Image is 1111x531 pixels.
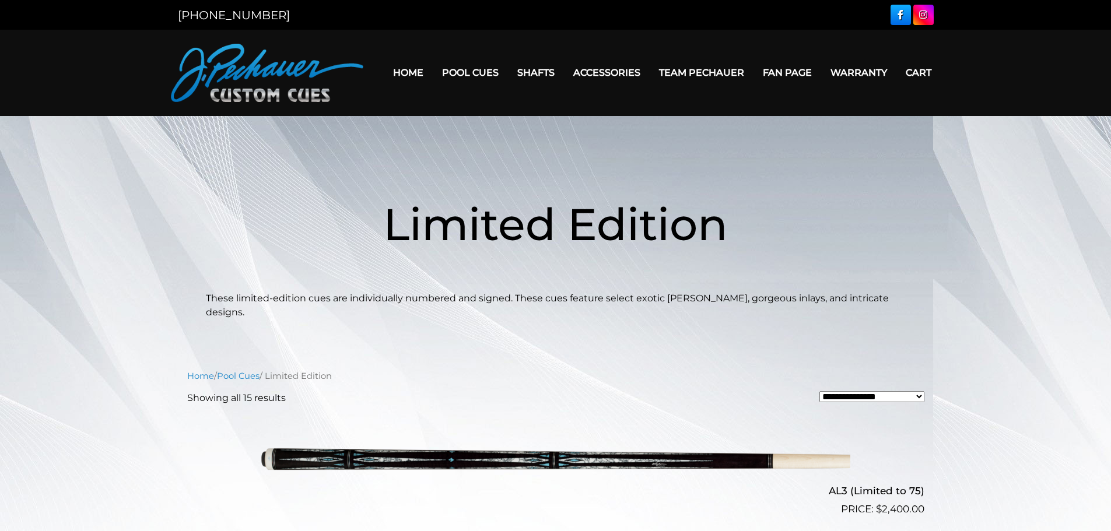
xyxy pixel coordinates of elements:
[178,8,290,22] a: [PHONE_NUMBER]
[384,58,433,87] a: Home
[206,291,906,319] p: These limited-edition cues are individually numbered and signed. These cues feature select exotic...
[819,391,924,402] select: Shop order
[187,480,924,502] h2: AL3 (Limited to 75)
[261,414,850,512] img: AL3 (Limited to 75)
[187,371,214,381] a: Home
[171,44,363,102] img: Pechauer Custom Cues
[876,503,924,515] bdi: 2,400.00
[187,414,924,517] a: AL3 (Limited to 75) $2,400.00
[217,371,260,381] a: Pool Cues
[896,58,941,87] a: Cart
[821,58,896,87] a: Warranty
[187,391,286,405] p: Showing all 15 results
[433,58,508,87] a: Pool Cues
[564,58,650,87] a: Accessories
[187,370,924,382] nav: Breadcrumb
[876,503,882,515] span: $
[650,58,753,87] a: Team Pechauer
[383,197,728,251] span: Limited Edition
[508,58,564,87] a: Shafts
[753,58,821,87] a: Fan Page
